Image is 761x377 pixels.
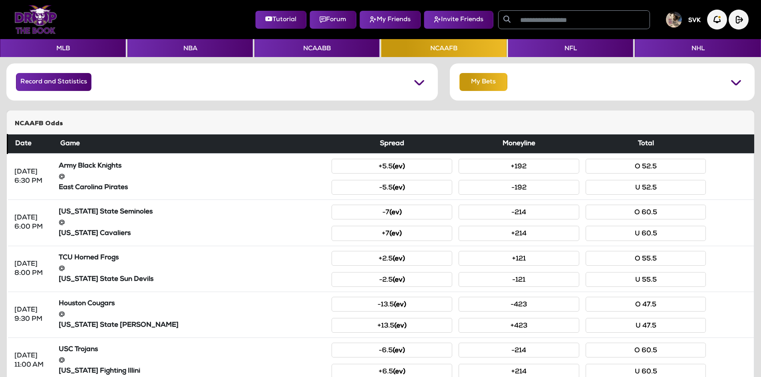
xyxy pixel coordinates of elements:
[254,39,380,57] button: NCAABB
[459,226,579,241] button: +214
[310,11,356,29] button: Forum
[332,159,452,174] button: +5.5(ev)
[59,218,326,227] div: @
[586,272,706,287] button: U 55.5
[393,277,405,284] small: (ev)
[394,323,407,330] small: (ev)
[582,134,709,154] th: Total
[332,297,452,312] button: -13.5(ev)
[14,306,49,324] div: [DATE] 9:30 PM
[635,39,761,57] button: NHL
[586,318,706,333] button: U 47.5
[586,205,706,219] button: O 60.5
[459,343,579,357] button: -214
[59,172,326,182] div: @
[332,318,452,333] button: +13.5(ev)
[459,180,579,195] button: -192
[332,180,452,195] button: -5.5(ev)
[59,184,128,191] strong: East Carolina Pirates
[459,205,579,219] button: -214
[59,368,140,375] strong: [US_STATE] Fighting Illini
[59,310,326,319] div: @
[59,276,153,283] strong: [US_STATE] State Sun Devils
[14,213,49,232] div: [DATE] 6:00 PM
[14,168,49,186] div: [DATE] 6:30 PM
[455,134,582,154] th: Moneyline
[332,226,452,241] button: +7(ev)
[459,73,507,91] button: My Bets
[8,134,56,154] th: Date
[14,351,49,370] div: [DATE] 11:00 AM
[14,260,49,278] div: [DATE] 8:00 PM
[393,185,405,191] small: (ev)
[14,5,57,34] img: Logo
[59,346,98,353] strong: USC Trojans
[707,10,727,30] img: Notification
[459,159,579,174] button: +192
[459,297,579,312] button: -423
[389,209,402,216] small: (ev)
[127,39,252,57] button: NBA
[255,11,306,29] button: Tutorial
[586,297,706,312] button: O 47.5
[59,230,131,237] strong: [US_STATE] Cavaliers
[59,322,179,329] strong: [US_STATE] State [PERSON_NAME]
[59,255,119,261] strong: TCU Horned Frogs
[381,39,506,57] button: NCAAFB
[424,11,493,29] button: Invite Friends
[59,356,326,365] div: @
[59,264,326,273] div: @
[459,272,579,287] button: -121
[389,231,402,237] small: (ev)
[394,302,406,308] small: (ev)
[666,12,682,28] img: User
[59,300,115,307] strong: Houston Cougars
[360,11,421,29] button: My Friends
[508,39,633,57] button: NFL
[16,73,91,91] button: Record and Statistics
[586,226,706,241] button: U 60.5
[59,163,121,170] strong: Army Black Knights
[459,318,579,333] button: +423
[15,120,746,128] h5: NCAAFB Odds
[459,251,579,266] button: +121
[586,251,706,266] button: O 55.5
[332,205,452,219] button: -7(ev)
[328,134,455,154] th: Spread
[688,17,701,24] h5: SVK
[56,134,329,154] th: Game
[332,272,452,287] button: -2.5(ev)
[393,347,405,354] small: (ev)
[393,369,405,375] small: (ev)
[586,343,706,357] button: O 60.5
[393,164,405,170] small: (ev)
[586,180,706,195] button: U 52.5
[586,159,706,174] button: O 52.5
[332,251,452,266] button: +2.5(ev)
[59,209,153,215] strong: [US_STATE] State Seminoles
[332,343,452,357] button: -6.5(ev)
[393,256,405,263] small: (ev)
